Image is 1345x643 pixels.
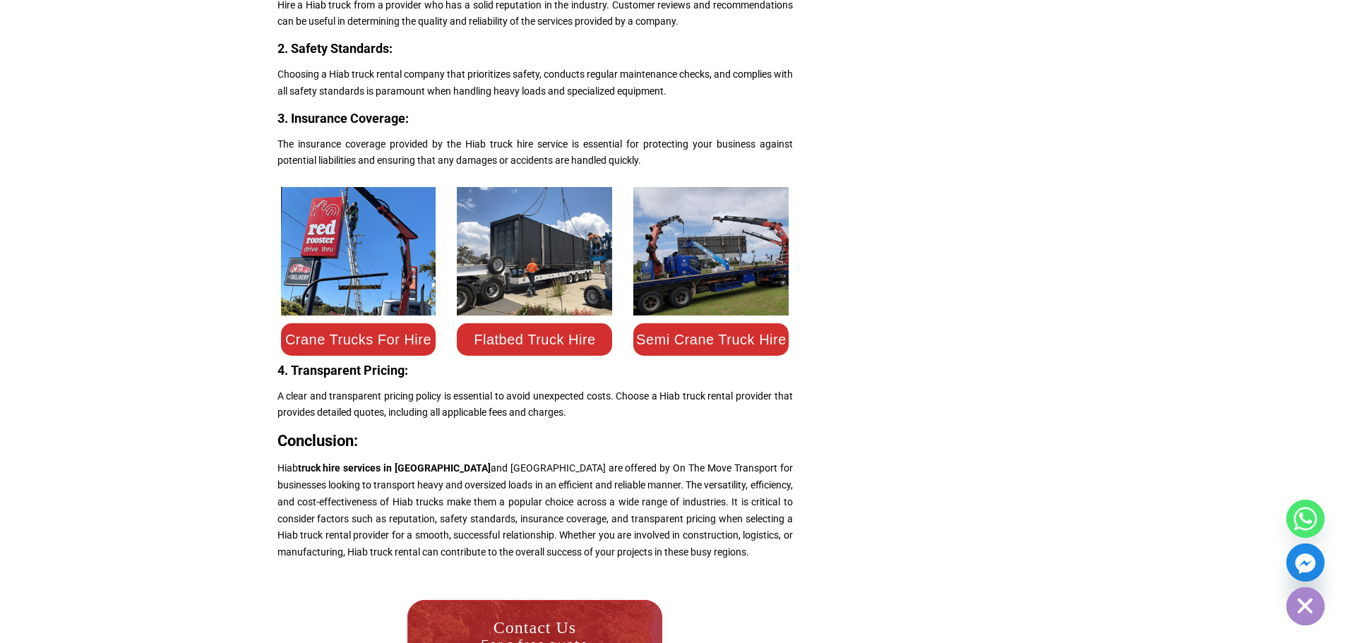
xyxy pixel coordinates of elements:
[277,111,409,126] b: 3. Insurance Coverage:
[298,462,491,474] a: truck hire services in [GEOGRAPHIC_DATA]
[636,332,787,347] a: Semi Crane Truck Hire
[277,388,793,422] p: A clear and transparent pricing policy is essential to avoid unexpected costs. Choose a Hiab truc...
[457,187,612,315] img: truck hire
[633,187,789,315] img: Crane Hire I Crane Truck Hire Ipswich
[1286,500,1325,538] a: Whatsapp
[285,332,431,347] a: Crane Trucks For Hire
[1286,543,1325,582] a: Facebook_Messenger
[277,41,393,56] b: 2. Safety Standards:
[277,136,793,170] p: The insurance coverage provided by the Hiab truck hire service is essential for protecting your b...
[281,187,436,315] img: Truck Transport I Crane Trucking Company Brisbane
[277,66,793,100] p: Choosing a Hiab truck rental company that prioritizes safety, conducts regular maintenance checks...
[474,332,595,347] a: Flatbed Truck Hire
[277,363,408,378] b: 4. Transparent Pricing:
[277,460,793,561] p: Hiab and [GEOGRAPHIC_DATA] are offered by On The Move Transport for businesses looking to transpo...
[277,432,358,450] b: Conclusion:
